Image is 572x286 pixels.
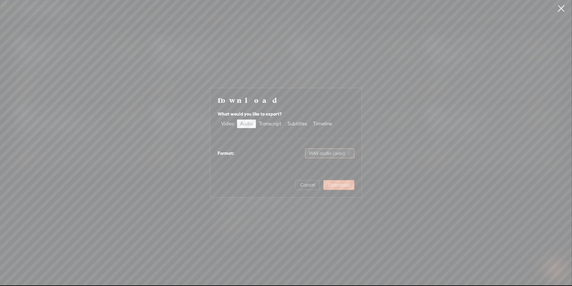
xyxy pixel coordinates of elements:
span: Download [328,182,350,188]
div: Audio [240,120,253,128]
button: Download [323,180,354,190]
div: Subtitles [288,120,307,128]
div: Video [221,120,234,128]
div: Transcript [259,120,281,128]
div: What would you like to export? [218,110,354,118]
span: Cancel [300,182,315,188]
div: Format: [218,150,234,157]
button: Cancel [295,180,320,190]
h4: Download [218,96,354,105]
div: segmented control [218,119,336,129]
span: WAV audio (.wav) [309,149,351,158]
div: Timeline [313,120,332,128]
